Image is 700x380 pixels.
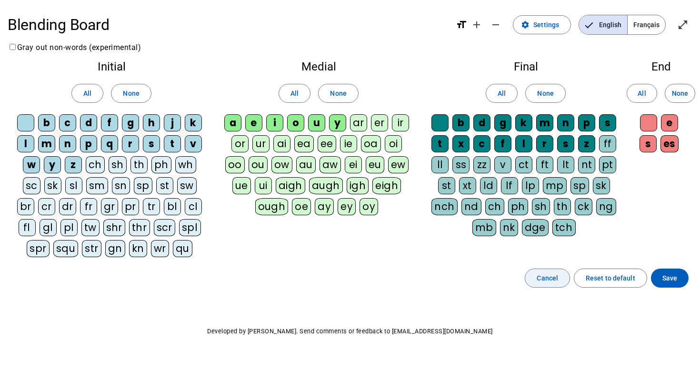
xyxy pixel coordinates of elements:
div: ue [232,177,251,194]
div: lf [501,177,518,194]
div: oo [225,156,245,173]
div: ai [273,135,290,152]
button: Settings [513,15,571,34]
div: bl [164,198,181,215]
button: Decrease font size [486,15,505,34]
div: oi [385,135,402,152]
div: e [661,114,678,131]
mat-icon: format_size [456,19,467,30]
span: None [123,88,139,99]
div: ss [452,156,470,173]
div: spr [27,240,50,257]
div: z [65,156,82,173]
div: augh [309,177,343,194]
mat-icon: add [471,19,482,30]
div: r [536,135,553,152]
span: None [672,88,688,99]
div: e [245,114,262,131]
div: sk [593,177,610,194]
div: t [164,135,181,152]
div: tw [81,219,100,236]
div: th [554,198,571,215]
div: cr [38,198,55,215]
div: r [122,135,139,152]
div: str [82,240,101,257]
div: m [536,114,553,131]
div: v [185,135,202,152]
div: wh [175,156,196,173]
div: wr [151,240,169,257]
div: u [308,114,325,131]
div: z [578,135,595,152]
div: st [156,177,173,194]
button: All [279,84,310,103]
div: lp [522,177,539,194]
div: gn [105,240,125,257]
div: p [578,114,595,131]
div: x [452,135,470,152]
button: All [486,84,518,103]
div: sh [532,198,550,215]
div: ir [392,114,409,131]
span: All [638,88,646,99]
mat-icon: remove [490,19,501,30]
div: ld [480,177,497,194]
div: lt [557,156,574,173]
div: a [224,114,241,131]
div: scr [154,219,176,236]
span: Français [628,15,665,34]
div: nk [500,219,518,236]
div: ea [294,135,314,152]
button: All [71,84,103,103]
span: Settings [533,19,559,30]
div: nt [578,156,595,173]
div: fr [80,198,97,215]
div: pl [60,219,78,236]
div: nd [461,198,481,215]
div: oa [361,135,381,152]
button: None [525,84,565,103]
div: sc [23,177,40,194]
div: ch [485,198,504,215]
div: aigh [276,177,305,194]
div: w [23,156,40,173]
h2: Initial [15,61,208,72]
mat-icon: settings [521,20,530,29]
div: ph [151,156,171,173]
div: c [473,135,490,152]
div: v [494,156,511,173]
div: sw [177,177,197,194]
div: th [130,156,148,173]
div: aw [320,156,341,173]
div: st [438,177,455,194]
div: qu [173,240,192,257]
div: spl [179,219,201,236]
label: Gray out non-words (experimental) [8,43,141,52]
div: fl [19,219,36,236]
div: sp [134,177,152,194]
div: mb [472,219,496,236]
button: Increase font size [467,15,486,34]
div: ow [271,156,292,173]
button: Reset to default [574,269,647,288]
span: Save [662,272,677,284]
div: er [371,114,388,131]
div: q [101,135,118,152]
div: n [59,135,76,152]
button: None [318,84,358,103]
h2: Final [430,61,622,72]
div: m [38,135,55,152]
div: ei [345,156,362,173]
div: b [452,114,470,131]
span: Cancel [537,272,558,284]
div: y [44,156,61,173]
button: Enter full screen [673,15,692,34]
div: t [431,135,449,152]
div: n [557,114,574,131]
h1: Blending Board [8,10,448,40]
button: Save [651,269,689,288]
h2: Medial [223,61,414,72]
div: ur [252,135,270,152]
div: g [122,114,139,131]
div: ph [508,198,528,215]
